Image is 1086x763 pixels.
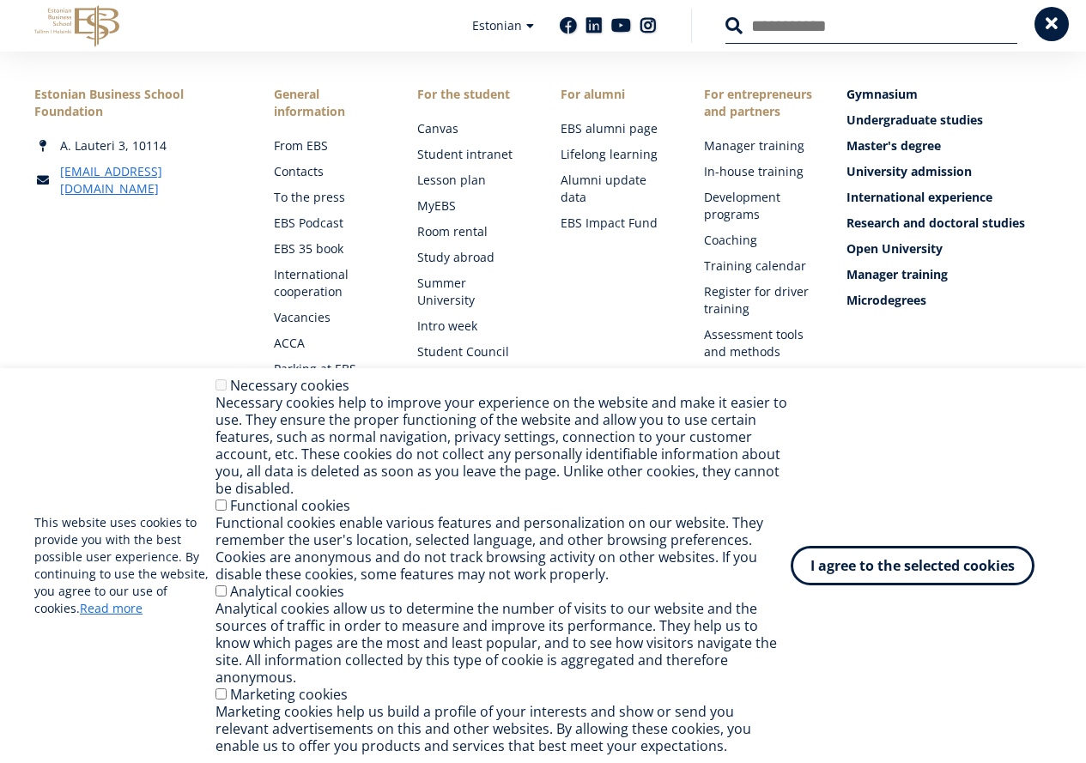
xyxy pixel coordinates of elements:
[417,223,526,240] a: Room rental
[561,86,625,102] font: For alumni
[230,582,344,601] font: Analytical cookies
[846,266,1052,283] a: Manager training
[561,120,670,137] a: EBS alumni page
[417,249,494,265] font: Study abroad
[417,172,526,189] a: Lesson plan
[846,163,1052,180] a: University admission
[215,513,763,584] font: Functional cookies enable various features and personalization on our website. They remember the ...
[704,86,812,119] font: For entrepreneurs and partners
[274,163,383,180] a: Contacts
[704,257,806,274] font: Training calendar
[846,215,1025,231] font: Research and doctoral studies
[846,86,918,102] font: Gymnasium
[417,343,526,360] a: Student Council
[417,120,526,137] a: Canvas
[846,137,1052,154] a: Master's degree
[80,600,143,616] font: Read more
[561,215,658,231] font: EBS Impact Fund
[846,163,972,179] font: University admission
[704,257,813,275] a: Training calendar
[215,393,787,498] font: Necessary cookies help to improve your experience on the website and make it easier to use. They ...
[417,172,486,188] font: Lesson plan
[846,189,1052,206] a: International experience
[274,360,356,377] font: Parking at EBS
[417,146,513,162] font: Student intranet
[704,163,804,179] font: In-house training
[417,86,510,102] font: For the student
[274,309,383,326] a: Vacancies
[230,685,348,704] font: Marketing cookies
[215,599,777,687] font: Analytical cookies allow us to determine the number of visits to our website and the sources of t...
[34,514,209,616] font: This website uses cookies to provide you with the best possible user experience. By continuing to...
[274,189,383,206] a: To the press
[561,215,670,232] a: EBS Impact Fund
[846,112,983,128] font: Undergraduate studies
[417,343,509,360] font: Student Council
[274,86,345,119] font: General information
[274,215,383,232] a: EBS Podcast
[60,163,240,197] a: [EMAIL_ADDRESS][DOMAIN_NAME]
[417,318,477,334] font: Intro week
[274,266,383,300] a: International cooperation
[846,86,1052,103] a: Gymnasium
[846,137,941,154] font: Master's degree
[417,275,526,309] a: Summer University
[274,335,305,351] font: ACCA
[274,360,383,378] a: Parking at EBS
[846,112,1052,129] a: Undergraduate studies
[704,326,804,360] font: Assessment tools and methods
[60,163,162,197] font: [EMAIL_ADDRESS][DOMAIN_NAME]
[215,702,751,755] font: Marketing cookies help us build a profile of your interests and show or send you relevant adverti...
[274,309,331,325] font: Vacancies
[417,223,488,239] font: Room rental
[34,86,184,119] font: Estonian Business School Foundation
[230,496,350,515] font: Functional cookies
[704,232,813,249] a: Coaching
[846,215,1052,232] a: Research and doctoral studies
[561,146,658,162] font: Lifelong learning
[274,137,383,154] a: From EBS
[561,120,658,136] font: EBS alumni page
[274,335,383,352] a: ACCA
[704,137,813,154] a: Manager training
[846,240,1052,257] a: Open University
[704,283,809,317] font: Register for driver training
[274,266,349,300] font: International cooperation
[561,146,670,163] a: Lifelong learning
[417,197,526,215] a: MyEBS
[417,120,458,136] font: Canvas
[846,292,926,308] font: Microdegrees
[417,197,456,214] font: MyEBS
[704,232,757,248] font: Coaching
[274,240,343,257] font: EBS 35 book
[704,326,813,360] a: Assessment tools and methods
[704,283,813,318] a: Register for driver training
[230,376,349,395] font: Necessary cookies
[846,189,992,205] font: International experience
[274,189,345,205] font: To the press
[704,137,804,154] font: Manager training
[846,292,1052,309] a: Microdegrees
[810,556,1015,575] font: I agree to the selected cookies
[791,546,1034,585] button: I agree to the selected cookies
[846,240,943,257] font: Open University
[60,137,167,154] font: A. Lauteri 3, 10114
[561,172,646,205] font: Alumni update data
[704,163,813,180] a: In-house training
[274,215,343,231] font: EBS Podcast
[417,86,526,103] a: For the student
[80,600,143,617] a: Read more
[274,163,324,179] font: Contacts
[704,189,780,222] font: Development programs
[417,249,526,266] a: Study abroad
[274,240,383,257] a: EBS 35 book
[417,146,526,163] a: Student intranet
[704,189,813,223] a: Development programs
[561,172,670,206] a: Alumni update data
[417,318,526,335] a: Intro week
[417,275,475,308] font: Summer University
[846,266,948,282] font: Manager training
[274,137,328,154] font: From EBS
